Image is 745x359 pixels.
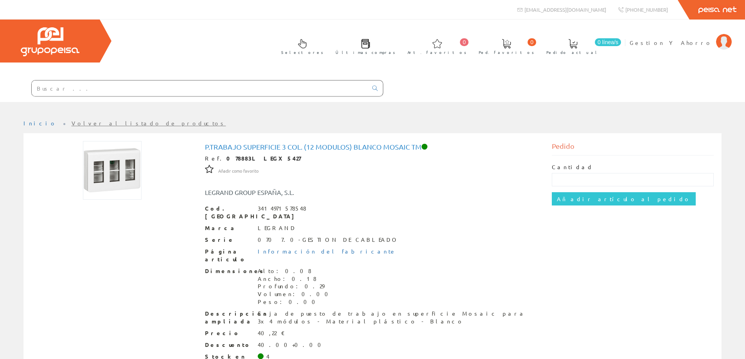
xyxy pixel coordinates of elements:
a: Últimas compras [328,32,399,59]
input: Añadir artículo al pedido [552,192,696,205]
strong: 078883L LEGX5427 [226,155,301,162]
a: Información del fabricante [258,248,396,255]
span: 0 [528,38,536,46]
a: Inicio [23,120,57,127]
h1: P.Trabajo Superficie 3 Col. (12 Modulos) Blanco Mosaic tm [205,143,540,151]
div: LEGRAND [258,224,296,232]
div: 40,22 € [258,329,285,337]
span: Descripción ampliada [205,310,252,325]
div: 070 7.0-GESTION DE CABLEADO [258,236,399,244]
span: 0 [460,38,469,46]
a: Volver al listado de productos [72,120,226,127]
img: Grupo Peisa [21,27,79,56]
span: [EMAIL_ADDRESS][DOMAIN_NAME] [524,6,606,13]
a: Gestion Y Ahorro [630,32,732,40]
div: LEGRAND GROUP ESPAÑA, S.L. [199,188,402,197]
span: Gestion Y Ahorro [630,39,712,46]
span: Marca [205,224,252,232]
span: Cod. [GEOGRAPHIC_DATA] [205,205,252,220]
span: Art. favoritos [408,48,467,56]
div: Pedido [552,141,714,155]
span: Ped. favoritos [479,48,534,56]
a: Selectores [273,32,327,59]
div: Alto: 0.08 [258,267,333,275]
input: Buscar ... [32,80,368,96]
img: Foto artículo P.Trabajo Superficie 3 Col. (12 Modulos) Blanco Mosaic tm (150x150) [83,141,142,200]
span: Últimas compras [336,48,395,56]
span: Añadir como favorito [218,168,259,174]
div: Volumen: 0.00 [258,290,333,298]
div: Profundo: 0.29 [258,282,333,290]
div: Peso: 0.00 [258,298,333,306]
div: Ref. [205,155,540,163]
span: Página artículo [205,248,252,263]
span: Serie [205,236,252,244]
div: 3414971578548 [258,205,306,213]
span: Selectores [281,48,323,56]
div: 40.00+0.00 [258,341,326,349]
span: Precio [205,329,252,337]
span: Descuento [205,341,252,349]
span: 0 línea/s [595,38,621,46]
div: Ancho: 0.18 [258,275,333,283]
span: Pedido actual [546,48,600,56]
span: Dimensiones [205,267,252,275]
div: Caja de puesto de trabajo en superficie Mosaic para 3x4 módulos - Material plástico - Blanco [258,310,540,325]
a: Añadir como favorito [218,167,259,174]
span: [PHONE_NUMBER] [625,6,668,13]
label: Cantidad [552,163,593,171]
